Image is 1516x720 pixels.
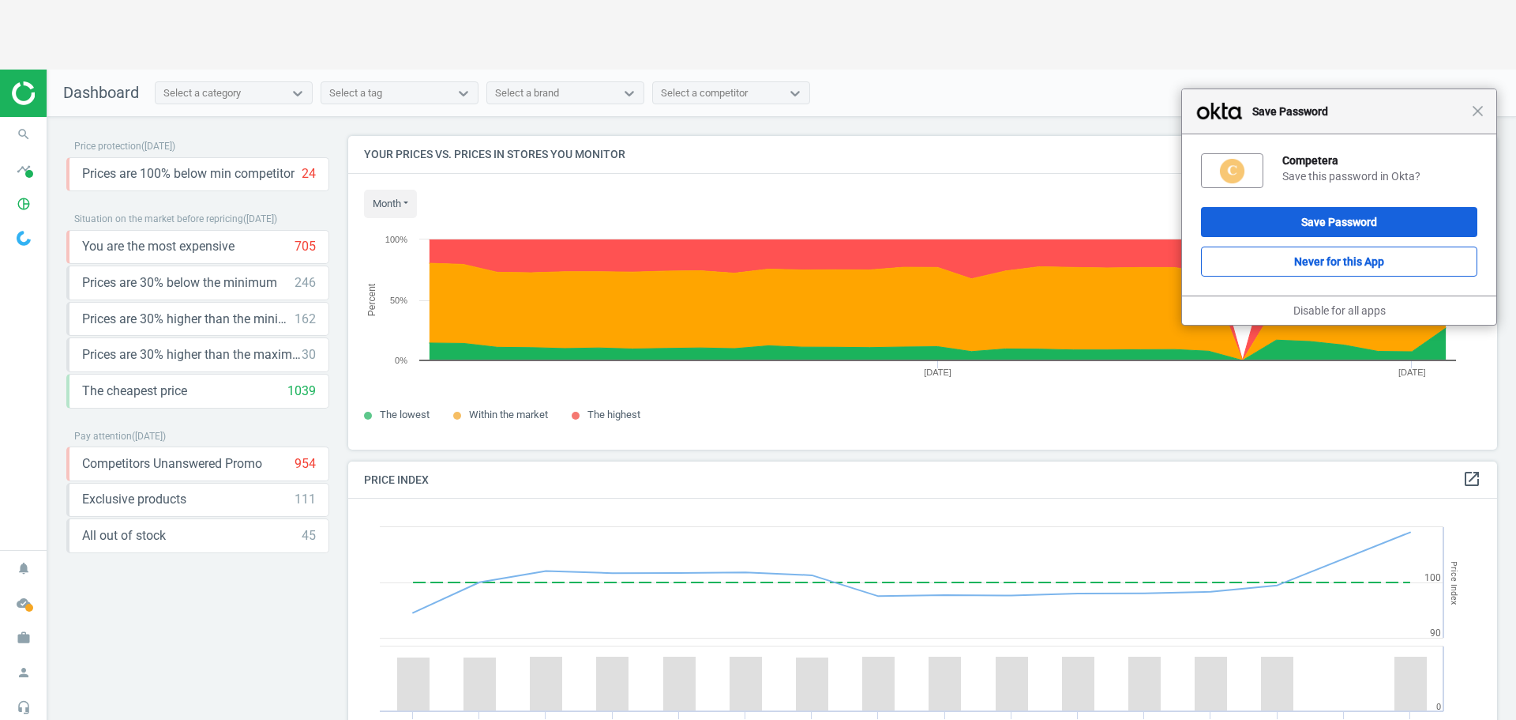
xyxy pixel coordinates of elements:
span: The highest [587,409,640,420]
span: ( [DATE] ) [132,431,166,442]
button: month [364,190,417,218]
div: 705 [295,238,316,255]
span: Pay attention [74,431,132,442]
tspan: [DATE] [1398,368,1426,377]
img: ajHJNr6hYgQAAAAASUVORK5CYII= [12,81,124,105]
text: 100% [385,235,407,244]
div: 1039 [287,383,316,400]
i: timeline [9,154,39,184]
span: The cheapest price [82,383,187,400]
div: 954 [295,455,316,473]
text: 50% [390,296,407,305]
h4: Your prices vs. prices in stores you monitor [348,136,1497,173]
span: Prices are 30% higher than the maximal [82,346,302,364]
i: search [9,119,39,149]
tspan: Price Index [1449,561,1459,605]
i: notifications [9,553,39,583]
div: Select a brand [495,86,559,100]
i: cloud_done [9,588,39,618]
span: Competitors Unanswered Promo [82,455,262,473]
span: ( [DATE] ) [243,213,277,224]
div: Save this password in Okta? [1282,169,1477,183]
div: Competera [1282,153,1477,168]
span: Prices are 100% below min competitor [82,165,295,183]
span: ( [DATE] ) [141,141,175,152]
iframe: Intercom live chat [1450,666,1488,704]
span: All out of stock [82,527,166,545]
span: Dashboard [63,83,139,102]
img: wGWNvw8QSZomAAAAABJRU5ErkJggg== [17,232,31,247]
div: 162 [295,311,316,328]
a: Disable for all apps [1293,304,1386,317]
h4: Price Index [348,462,1497,499]
div: Select a category [163,86,241,100]
i: work [9,623,39,653]
text: 100 [1424,572,1441,583]
div: 111 [295,491,316,508]
text: 0 [1436,702,1441,712]
i: person [9,658,39,688]
tspan: [DATE] [924,368,951,377]
a: open_in_new [1462,469,1481,490]
div: 45 [302,527,316,545]
span: Close [1472,105,1484,117]
text: 90 [1430,628,1441,639]
div: 30 [302,346,316,364]
img: 8wGyxAAAABklEQVQDAM9MM8JgzSc2AAAAAElFTkSuQmCC [1218,157,1246,185]
span: Exclusive products [82,491,186,508]
span: The lowest [380,409,430,420]
span: Situation on the market before repricing [74,213,243,224]
button: Save Password [1201,207,1477,237]
div: 24 [302,165,316,183]
span: Prices are 30% below the minimum [82,274,277,292]
span: Price protection [74,141,141,152]
text: 0% [395,356,407,365]
span: Within the market [469,409,548,420]
button: Never for this App [1201,247,1477,277]
span: Prices are 30% higher than the minimum [82,311,295,328]
span: Save Password [1244,102,1472,121]
span: You are the most expensive [82,238,235,255]
div: 246 [295,274,316,292]
i: open_in_new [1462,469,1481,488]
tspan: Percent [366,283,377,316]
div: Select a tag [329,86,382,100]
i: pie_chart_outlined [9,189,39,219]
div: Select a competitor [661,86,748,100]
